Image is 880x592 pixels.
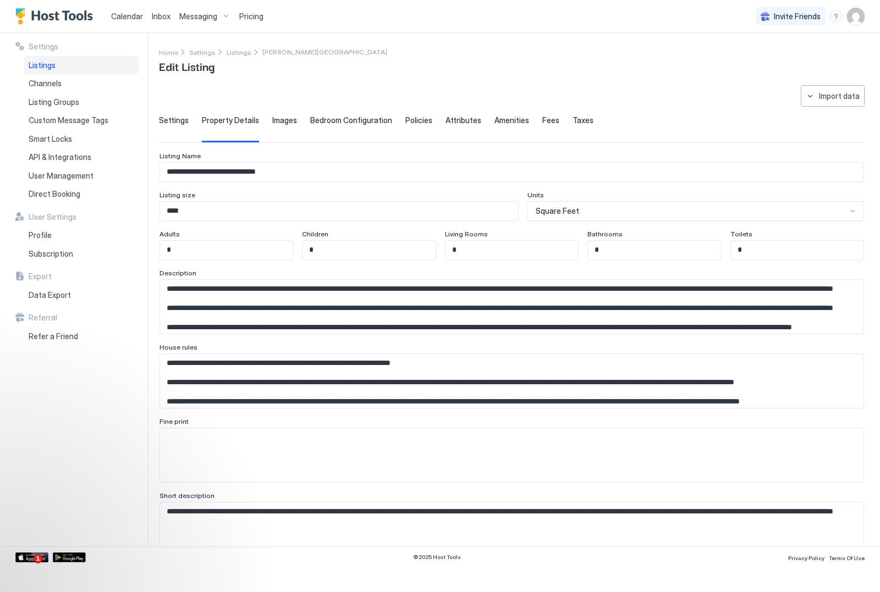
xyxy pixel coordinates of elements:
span: API & Integrations [29,152,91,162]
a: Terms Of Use [829,551,865,563]
textarea: Input Field [160,428,864,482]
span: Listings [29,60,56,70]
span: Description [159,269,196,277]
span: Units [527,191,544,199]
button: Import data [801,85,865,107]
input: Input Field [160,241,293,259]
span: Taxes [573,115,593,125]
span: Pricing [239,12,263,21]
span: Adults [159,230,180,238]
textarea: Input Field [160,280,864,334]
a: Settings [189,46,216,58]
a: Host Tools Logo [15,8,98,25]
a: Subscription [24,245,139,263]
span: Privacy Policy [788,555,824,561]
span: Smart Locks [29,134,72,144]
textarea: Input Field [160,354,864,408]
span: Inbox [152,12,170,21]
a: Inbox [152,10,170,22]
span: Custom Message Tags [29,115,108,125]
div: Import data [819,90,860,102]
div: Breadcrumb [227,46,251,58]
span: Listing Groups [29,97,79,107]
span: Settings [29,42,58,52]
span: Referral [29,313,57,323]
span: © 2025 Host Tools [413,554,461,561]
a: Listings [227,46,251,58]
span: Toilets [730,230,752,238]
div: Breadcrumb [189,46,216,58]
div: menu [829,10,843,23]
input: Input Field [160,163,864,181]
input: Input Field [588,241,721,259]
span: Property Details [202,115,259,125]
div: User profile [847,8,865,25]
a: Smart Locks [24,130,139,148]
span: Profile [29,230,52,240]
a: Profile [24,226,139,245]
div: Breadcrumb [159,46,178,58]
input: Input Field [160,202,518,220]
span: Data Export [29,290,71,300]
span: Channels [29,79,62,88]
span: Images [272,115,297,125]
a: Channels [24,74,139,93]
a: Data Export [24,286,139,305]
span: Settings [189,48,216,57]
span: Terms Of Use [829,555,865,561]
span: Breadcrumb [262,48,387,56]
a: Privacy Policy [788,551,824,563]
span: Living Rooms [445,230,488,238]
iframe: Intercom live chat [11,555,37,581]
a: Custom Message Tags [24,111,139,130]
textarea: Input Field [160,502,864,556]
a: User Management [24,167,139,185]
span: Square Feet [536,206,579,216]
input: Input Field [446,241,578,259]
span: Invite Friends [774,12,821,21]
a: API & Integrations [24,148,139,167]
span: Settings [159,115,189,125]
a: Listings [24,56,139,75]
span: Amenities [494,115,529,125]
a: Listing Groups [24,93,139,112]
span: Attributes [446,115,481,125]
span: Fees [542,115,559,125]
span: Children [302,230,328,238]
span: Listings [227,48,251,57]
span: Policies [405,115,432,125]
a: Home [159,46,178,58]
a: Direct Booking [24,185,139,203]
span: User Settings [29,212,76,222]
span: Calendar [111,12,143,21]
span: Listing size [159,191,195,199]
span: House rules [159,343,197,351]
span: Refer a Friend [29,331,78,341]
a: Refer a Friend [24,327,139,346]
input: Input Field [302,241,435,259]
span: Listing Name [159,152,201,160]
span: Messaging [179,12,217,21]
span: Home [159,48,178,57]
span: Fine print [159,417,189,425]
span: Edit Listing [159,58,215,74]
input: Input Field [731,241,864,259]
span: Export [29,272,52,281]
span: User Management [29,171,94,181]
span: Bedroom Configuration [310,115,392,125]
span: Bathrooms [587,230,623,238]
iframe: Intercom notifications message [8,485,228,562]
a: Calendar [111,10,143,22]
span: Direct Booking [29,189,80,199]
span: 1 [34,555,42,563]
span: Subscription [29,249,73,259]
